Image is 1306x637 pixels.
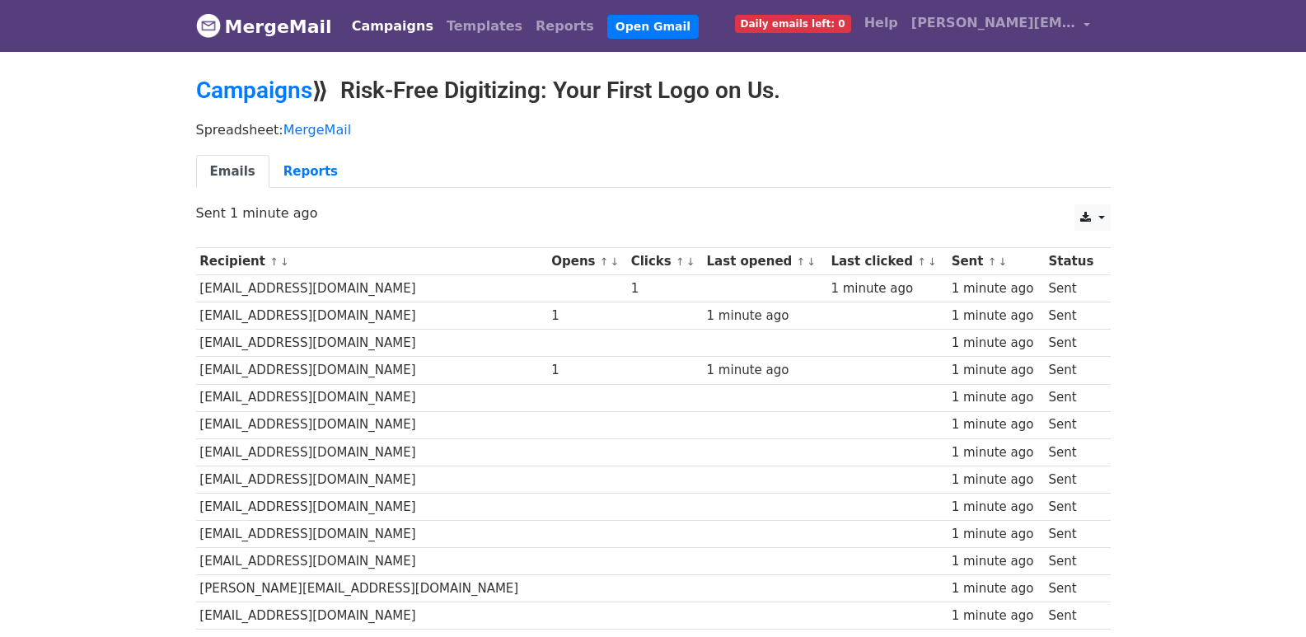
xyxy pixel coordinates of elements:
[707,361,823,380] div: 1 minute ago
[728,7,858,40] a: Daily emails left: 0
[928,255,937,268] a: ↓
[952,279,1041,298] div: 1 minute ago
[952,307,1041,326] div: 1 minute ago
[948,248,1045,275] th: Sent
[917,255,926,268] a: ↑
[952,579,1041,598] div: 1 minute ago
[196,77,312,104] a: Campaigns
[1045,275,1102,302] td: Sent
[1045,330,1102,357] td: Sent
[196,248,548,275] th: Recipient
[196,466,548,493] td: [EMAIL_ADDRESS][DOMAIN_NAME]
[196,548,548,575] td: [EMAIL_ADDRESS][DOMAIN_NAME]
[703,248,827,275] th: Last opened
[676,255,685,268] a: ↑
[911,13,1076,33] span: [PERSON_NAME][EMAIL_ADDRESS][DOMAIN_NAME]
[196,438,548,466] td: [EMAIL_ADDRESS][DOMAIN_NAME]
[1045,384,1102,411] td: Sent
[1045,411,1102,438] td: Sent
[196,77,1111,105] h2: ⟫ Risk-Free Digitizing: Your First Logo on Us.
[797,255,806,268] a: ↑
[1045,248,1102,275] th: Status
[807,255,816,268] a: ↓
[196,155,269,189] a: Emails
[952,607,1041,625] div: 1 minute ago
[998,255,1007,268] a: ↓
[905,7,1098,45] a: [PERSON_NAME][EMAIL_ADDRESS][DOMAIN_NAME]
[551,307,623,326] div: 1
[196,384,548,411] td: [EMAIL_ADDRESS][DOMAIN_NAME]
[196,357,548,384] td: [EMAIL_ADDRESS][DOMAIN_NAME]
[1045,602,1102,630] td: Sent
[529,10,601,43] a: Reports
[707,307,823,326] div: 1 minute ago
[269,155,352,189] a: Reports
[858,7,905,40] a: Help
[196,521,548,548] td: [EMAIL_ADDRESS][DOMAIN_NAME]
[686,255,695,268] a: ↓
[1045,493,1102,520] td: Sent
[283,122,351,138] a: MergeMail
[827,248,948,275] th: Last clicked
[1045,302,1102,330] td: Sent
[610,255,619,268] a: ↓
[196,411,548,438] td: [EMAIL_ADDRESS][DOMAIN_NAME]
[735,15,851,33] span: Daily emails left: 0
[952,334,1041,353] div: 1 minute ago
[196,121,1111,138] p: Spreadsheet:
[280,255,289,268] a: ↓
[600,255,609,268] a: ↑
[196,330,548,357] td: [EMAIL_ADDRESS][DOMAIN_NAME]
[607,15,699,39] a: Open Gmail
[196,9,332,44] a: MergeMail
[196,602,548,630] td: [EMAIL_ADDRESS][DOMAIN_NAME]
[196,13,221,38] img: MergeMail logo
[952,361,1041,380] div: 1 minute ago
[345,10,440,43] a: Campaigns
[1045,466,1102,493] td: Sent
[952,525,1041,544] div: 1 minute ago
[269,255,279,268] a: ↑
[1045,548,1102,575] td: Sent
[196,493,548,520] td: [EMAIL_ADDRESS][DOMAIN_NAME]
[952,443,1041,462] div: 1 minute ago
[551,361,623,380] div: 1
[952,498,1041,517] div: 1 minute ago
[952,415,1041,434] div: 1 minute ago
[440,10,529,43] a: Templates
[952,388,1041,407] div: 1 minute ago
[1045,438,1102,466] td: Sent
[196,204,1111,222] p: Sent 1 minute ago
[952,471,1041,489] div: 1 minute ago
[627,248,703,275] th: Clicks
[1045,357,1102,384] td: Sent
[1045,575,1102,602] td: Sent
[196,575,548,602] td: [PERSON_NAME][EMAIL_ADDRESS][DOMAIN_NAME]
[831,279,943,298] div: 1 minute ago
[547,248,626,275] th: Opens
[196,302,548,330] td: [EMAIL_ADDRESS][DOMAIN_NAME]
[1045,521,1102,548] td: Sent
[631,279,699,298] div: 1
[952,552,1041,571] div: 1 minute ago
[988,255,997,268] a: ↑
[196,275,548,302] td: [EMAIL_ADDRESS][DOMAIN_NAME]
